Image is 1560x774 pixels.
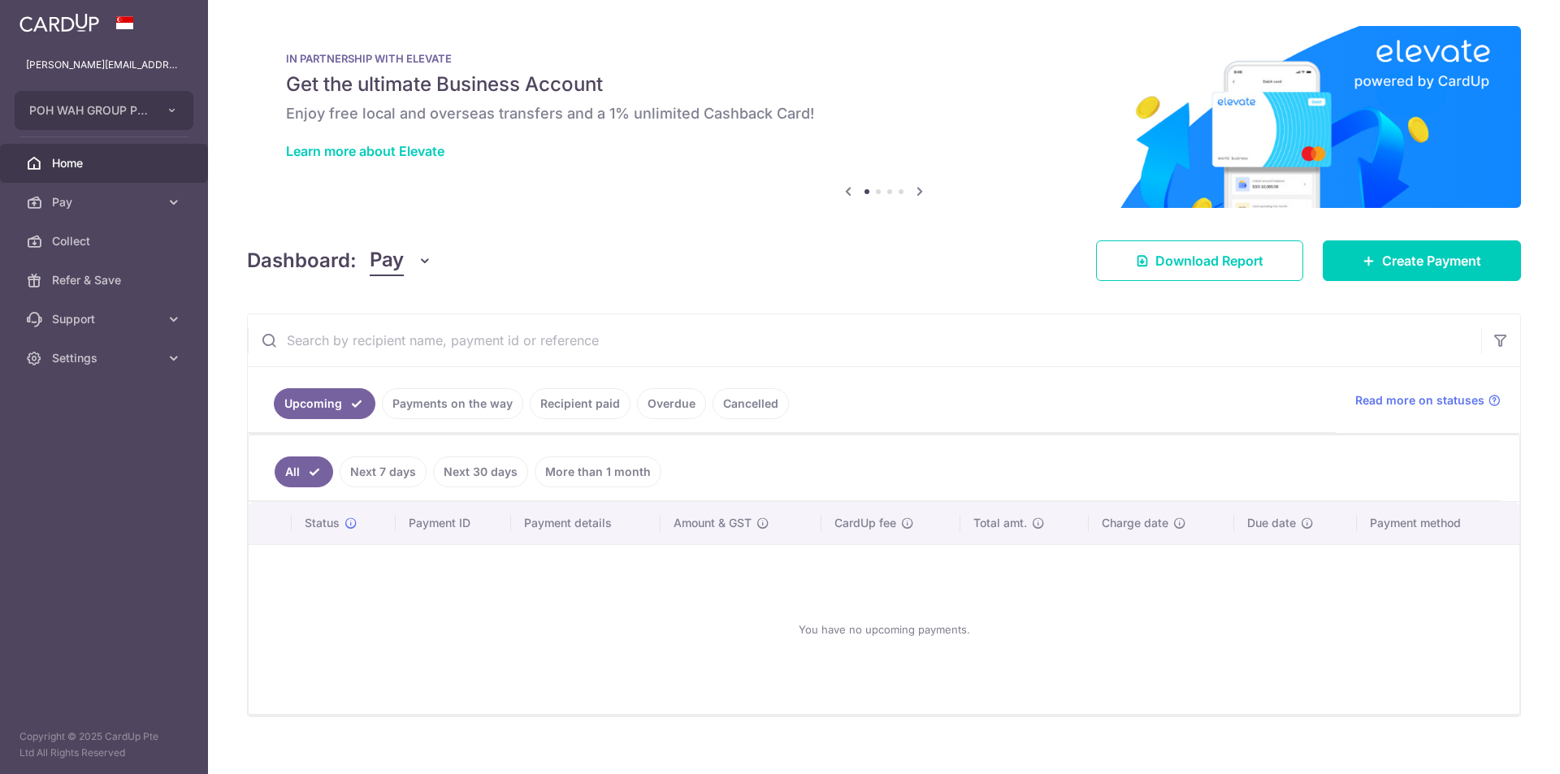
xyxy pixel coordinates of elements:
[268,558,1500,701] div: You have no upcoming payments.
[275,456,333,487] a: All
[433,456,528,487] a: Next 30 days
[1323,240,1521,281] a: Create Payment
[535,456,661,487] a: More than 1 month
[52,350,159,366] span: Settings
[286,104,1482,123] h6: Enjoy free local and overseas transfers and a 1% unlimited Cashback Card!
[396,502,511,544] th: Payment ID
[247,246,357,275] h4: Dashboard:
[1247,515,1296,531] span: Due date
[370,245,432,276] button: Pay
[637,388,706,419] a: Overdue
[1096,240,1303,281] a: Download Report
[511,502,661,544] th: Payment details
[1355,392,1501,409] a: Read more on statuses
[1155,251,1263,270] span: Download Report
[52,272,159,288] span: Refer & Save
[286,143,444,159] a: Learn more about Elevate
[305,515,340,531] span: Status
[248,314,1481,366] input: Search by recipient name, payment id or reference
[286,71,1482,97] h5: Get the ultimate Business Account
[19,13,99,32] img: CardUp
[834,515,896,531] span: CardUp fee
[274,388,375,419] a: Upcoming
[52,155,159,171] span: Home
[52,194,159,210] span: Pay
[713,388,789,419] a: Cancelled
[1382,251,1481,270] span: Create Payment
[52,311,159,327] span: Support
[382,388,523,419] a: Payments on the way
[674,515,752,531] span: Amount & GST
[15,91,193,130] button: POH WAH GROUP PTE. LTD.
[973,515,1027,531] span: Total amt.
[1357,502,1519,544] th: Payment method
[52,233,159,249] span: Collect
[530,388,630,419] a: Recipient paid
[1355,392,1484,409] span: Read more on statuses
[1102,515,1168,531] span: Charge date
[286,52,1482,65] p: IN PARTNERSHIP WITH ELEVATE
[340,456,427,487] a: Next 7 days
[29,102,149,119] span: POH WAH GROUP PTE. LTD.
[247,26,1521,208] img: Renovation banner
[26,57,182,73] p: [PERSON_NAME][EMAIL_ADDRESS][DOMAIN_NAME]
[370,245,404,276] span: Pay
